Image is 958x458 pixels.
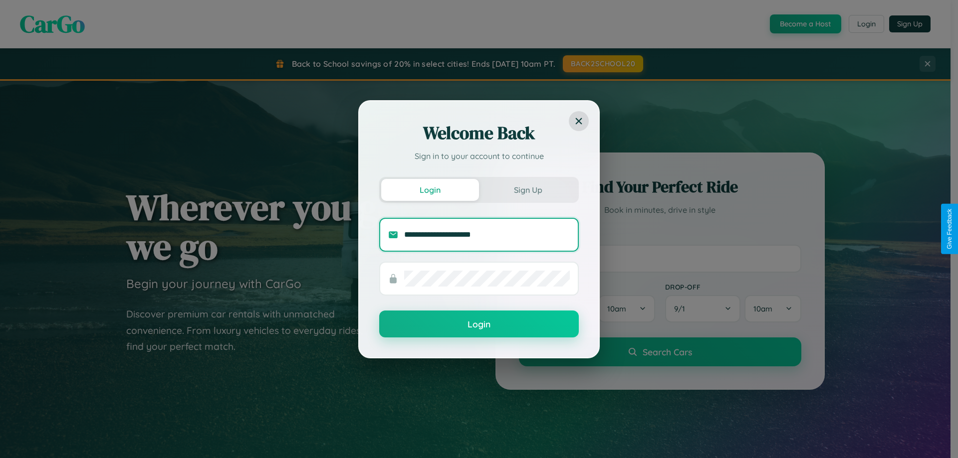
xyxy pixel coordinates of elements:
[379,150,579,162] p: Sign in to your account to continue
[479,179,577,201] button: Sign Up
[381,179,479,201] button: Login
[379,121,579,145] h2: Welcome Back
[946,209,953,249] div: Give Feedback
[379,310,579,337] button: Login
